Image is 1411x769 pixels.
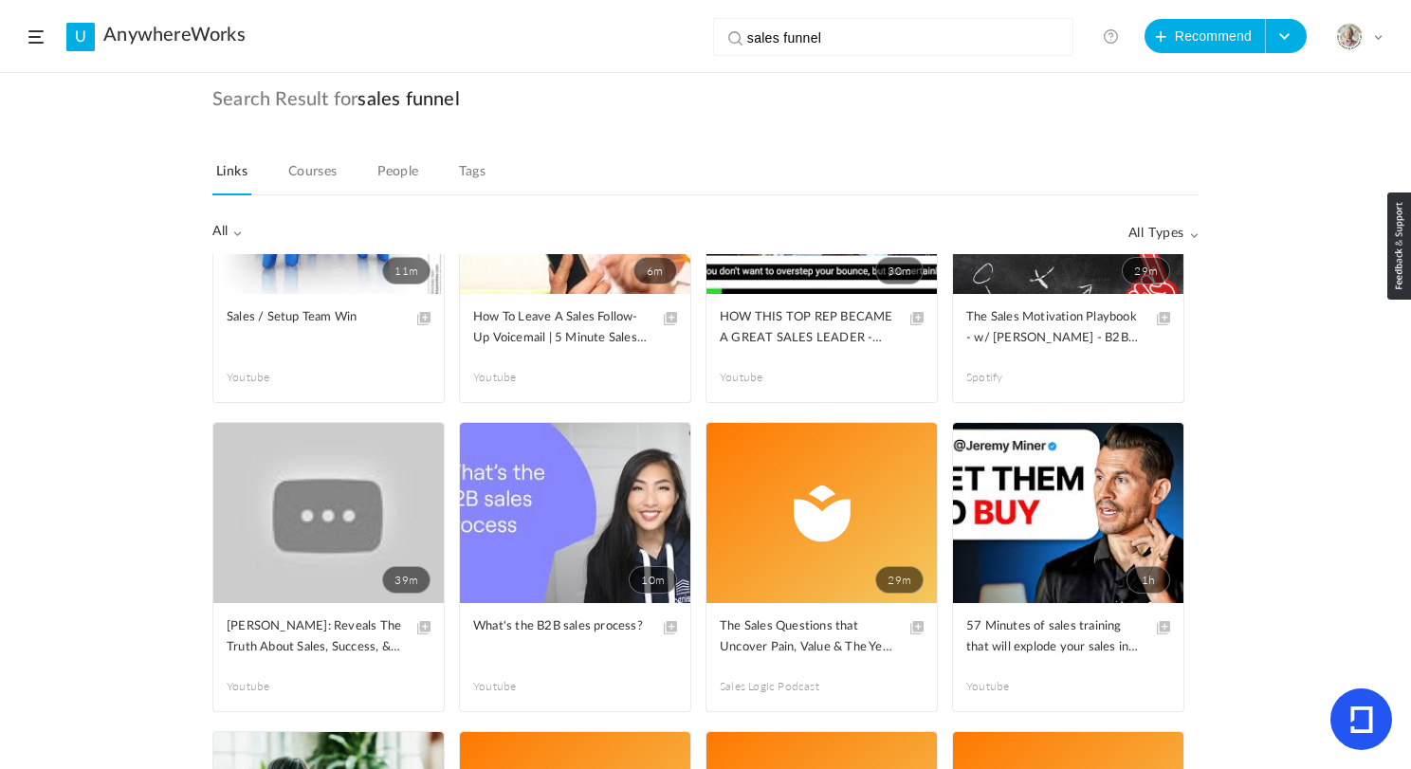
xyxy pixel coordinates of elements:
[720,616,895,658] span: The Sales Questions that Uncover Pain, Value & The Yes – Sales Logic Podcast
[875,257,924,284] span: 30m
[953,423,1183,603] a: 1h
[1336,24,1363,50] img: julia-s-version-gybnm-profile-picture-frame-2024-template-16.png
[720,307,924,350] a: HOW THIS TOP REP BECAME A GREAT SALES LEADER - The Sales Leadership Podcast
[966,678,1069,695] span: Youtube
[473,616,649,637] span: What's the B2B sales process?
[284,159,341,195] a: Courses
[966,307,1142,349] span: The Sales Motivation Playbook - w/ [PERSON_NAME] - B2B Sales Playbook | Podcast on Spotify
[227,369,329,386] span: Youtube
[227,678,329,695] span: Youtube
[66,23,95,51] a: U
[875,566,924,594] span: 29m
[966,616,1170,659] a: 57 Minutes of sales training that will explode your sales in [DATE]
[357,88,459,111] span: sales funnel
[720,678,822,695] span: Sales Logic Podcast
[227,307,402,328] span: Sales / Setup Team Win
[227,616,431,659] a: [PERSON_NAME]: Reveals The Truth About Sales, Success, & Cold Calling | Sales Prestige Podcast
[720,307,895,349] span: HOW THIS TOP REP BECAME A GREAT SALES LEADER - The Sales Leadership Podcast
[374,159,423,195] a: People
[212,159,251,195] a: Links
[633,257,677,284] span: 6m
[473,307,677,350] a: How To Leave A Sales Follow-Up Voicemail | 5 Minute Sales Training
[720,616,924,659] a: The Sales Questions that Uncover Pain, Value & The Yes – Sales Logic Podcast
[1122,257,1170,284] span: 29m
[629,566,677,594] span: 10m
[706,423,937,603] a: 29m
[1128,226,1199,242] span: All Types
[455,159,489,195] a: Tags
[212,224,243,240] span: All
[473,307,649,349] span: How To Leave A Sales Follow-Up Voicemail | 5 Minute Sales Training
[227,307,431,350] a: Sales / Setup Team Win
[720,369,822,386] span: Youtube
[1387,192,1411,300] img: loop_feedback_btn.png
[103,24,246,46] a: AnywhereWorks
[747,19,1048,57] input: Search here...
[212,88,1199,139] h2: Search Result for
[966,616,1142,658] span: 57 Minutes of sales training that will explode your sales in [DATE]
[473,369,576,386] span: Youtube
[213,423,444,603] a: 39m
[460,423,690,603] a: 10m
[1127,566,1170,594] span: 1h
[227,616,402,658] span: [PERSON_NAME]: Reveals The Truth About Sales, Success, & Cold Calling | Sales Prestige Podcast
[382,566,431,594] span: 39m
[473,616,677,659] a: What's the B2B sales process?
[966,369,1069,386] span: Spotify
[382,257,431,284] span: 11m
[966,307,1170,350] a: The Sales Motivation Playbook - w/ [PERSON_NAME] - B2B Sales Playbook | Podcast on Spotify
[473,678,576,695] span: Youtube
[1145,19,1266,53] button: Recommend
